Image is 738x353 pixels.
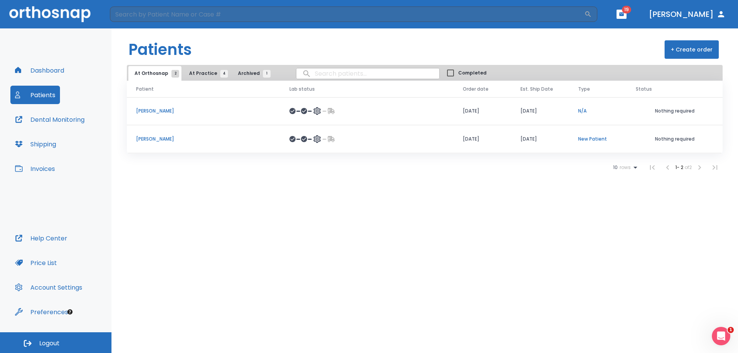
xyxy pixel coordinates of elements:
span: Lab status [289,86,315,93]
td: [DATE] [454,97,511,125]
span: Status [636,86,652,93]
iframe: Intercom live chat [712,327,730,345]
div: Tooltip anchor [66,308,73,315]
button: Dashboard [10,61,69,80]
span: Archived [238,70,267,77]
span: At Orthosnap [135,70,175,77]
span: 10 [613,165,618,170]
input: Search by Patient Name or Case # [110,7,584,22]
p: Nothing required [636,108,713,114]
span: Completed [458,70,487,76]
span: Est. Ship Date [520,86,553,93]
button: Account Settings [10,278,87,297]
span: 2 [171,70,179,78]
div: tabs [128,66,274,81]
h1: Patients [128,38,192,61]
span: Order date [463,86,489,93]
p: [PERSON_NAME] [136,136,271,143]
input: search [296,66,439,81]
button: Price List [10,254,61,272]
img: Orthosnap [9,6,91,22]
button: Shipping [10,135,61,153]
button: Patients [10,86,60,104]
p: N/A [578,108,617,114]
button: [PERSON_NAME] [646,7,729,21]
button: Invoices [10,159,60,178]
td: [DATE] [511,97,569,125]
button: Preferences [10,303,73,321]
td: [DATE] [454,125,511,153]
p: New Patient [578,136,617,143]
button: Dental Monitoring [10,110,89,129]
span: At Practice [189,70,224,77]
span: 1 [728,327,734,333]
p: [PERSON_NAME] [136,108,271,114]
span: 19 [622,6,631,13]
span: Logout [39,339,60,348]
span: Type [578,86,590,93]
span: 1 - 2 [675,164,685,171]
button: + Create order [665,40,719,59]
span: rows [618,165,631,170]
p: Nothing required [636,136,713,143]
span: 1 [263,70,271,78]
span: of 2 [685,164,692,171]
span: Patient [136,86,154,93]
button: Help Center [10,229,72,247]
td: [DATE] [511,125,569,153]
span: 4 [220,70,228,78]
